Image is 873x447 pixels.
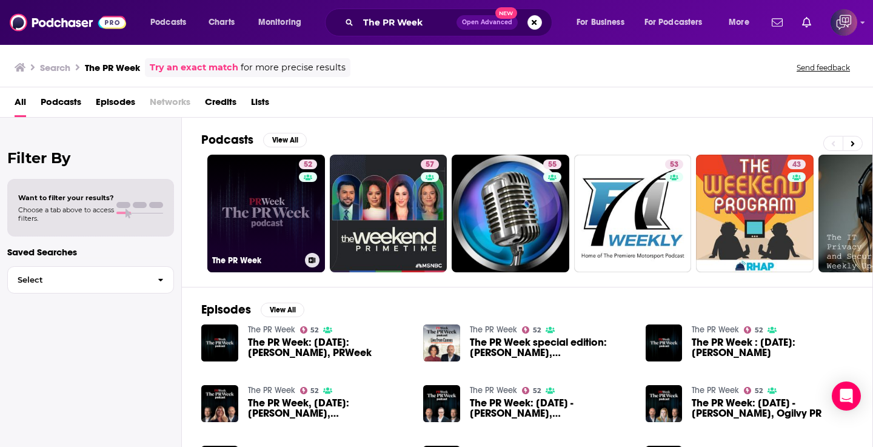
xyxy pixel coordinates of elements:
span: 52 [310,388,318,394]
button: open menu [637,13,720,32]
button: open menu [568,13,640,32]
span: The PR Week, [DATE]: [PERSON_NAME], [GEOGRAPHIC_DATA] [248,398,409,418]
div: Search podcasts, credits, & more... [336,8,564,36]
h2: Episodes [201,302,251,317]
a: 52 [522,387,541,394]
span: 53 [670,159,678,171]
a: The PR Week [470,324,517,335]
a: Credits [205,92,236,117]
button: Open AdvancedNew [457,15,518,30]
span: For Podcasters [644,14,703,31]
img: The PR Week: 3.7.2024 - Charlotte Tansill, Ogilvy PR [646,385,683,422]
h2: Podcasts [201,132,253,147]
span: 52 [533,328,541,333]
span: 52 [533,388,541,394]
h3: The PR Week [85,62,140,73]
a: The PR Week [470,385,517,395]
button: View All [261,303,304,317]
a: 52The PR Week [207,155,325,272]
span: 43 [792,159,801,171]
span: Logged in as corioliscompany [831,9,857,36]
a: The PR Week: 3.7.2024 - Charlotte Tansill, Ogilvy PR [692,398,853,418]
button: open menu [142,13,202,32]
span: 55 [548,159,557,171]
a: The PR Week [692,385,739,395]
a: Charts [201,13,242,32]
div: Open Intercom Messenger [832,381,861,411]
span: 52 [755,328,763,333]
span: The PR Week special edition: [PERSON_NAME], FleishmanHillard [470,337,631,358]
img: The PR Week: 10.16.2020: Diana Bradley, PRWeek [201,324,238,361]
a: 52 [744,326,763,334]
span: Charts [209,14,235,31]
a: 52 [299,160,317,169]
a: 57 [330,155,447,272]
span: The PR Week: [DATE] - [PERSON_NAME], Ogilvy PR [692,398,853,418]
button: open menu [720,13,764,32]
a: The PR Week special edition: Adrianne Smith, FleishmanHillard [470,337,631,358]
a: The PR Week [248,324,295,335]
h3: The PR Week [212,255,300,266]
span: Want to filter your results? [18,193,114,202]
a: The PR Week: 10.16.2020: Diana Bradley, PRWeek [248,337,409,358]
h3: Search [40,62,70,73]
span: Podcasts [150,14,186,31]
button: Send feedback [793,62,854,73]
a: PodcastsView All [201,132,307,147]
span: Choose a tab above to access filters. [18,206,114,223]
input: Search podcasts, credits, & more... [358,13,457,32]
span: More [729,14,749,31]
a: 52 [522,326,541,334]
a: The PR Week [692,324,739,335]
a: Lists [251,92,269,117]
span: The PR Week: [DATE]: [PERSON_NAME], PRWeek [248,337,409,358]
a: EpisodesView All [201,302,304,317]
a: Try an exact match [150,61,238,75]
h2: Filter By [7,149,174,167]
button: Select [7,266,174,294]
img: The PR Week : 6.2.2022: Stephanie Smirnov [646,324,683,361]
a: 53 [574,155,692,272]
span: Monitoring [258,14,301,31]
button: Show profile menu [831,9,857,36]
a: 52 [300,326,319,334]
a: 55 [543,160,561,169]
span: 57 [426,159,434,171]
span: For Business [577,14,624,31]
a: The PR Week [248,385,295,395]
a: Podcasts [41,92,81,117]
span: Select [8,276,148,284]
a: 55 [452,155,569,272]
span: Networks [150,92,190,117]
a: 43 [788,160,806,169]
a: Episodes [96,92,135,117]
img: User Profile [831,9,857,36]
a: 43 [696,155,814,272]
img: The PR Week, 4.25.2024: Kris Tremaine, Phaedon [201,385,238,422]
a: The PR Week: 7.18.2024 - Matt Neale, Golin [470,398,631,418]
img: The PR Week: 7.18.2024 - Matt Neale, Golin [423,385,460,422]
span: New [495,7,517,19]
a: Show notifications dropdown [767,12,788,33]
span: for more precise results [241,61,346,75]
a: Show notifications dropdown [797,12,816,33]
img: Podchaser - Follow, Share and Rate Podcasts [10,11,126,34]
a: The PR Week : 6.2.2022: Stephanie Smirnov [692,337,853,358]
a: 57 [421,160,439,169]
a: 52 [744,387,763,394]
img: The PR Week special edition: Adrianne Smith, FleishmanHillard [423,324,460,361]
span: The PR Week : [DATE]: [PERSON_NAME] [692,337,853,358]
span: The PR Week: [DATE] - [PERSON_NAME], [PERSON_NAME] [470,398,631,418]
a: All [15,92,26,117]
a: 53 [665,160,683,169]
button: View All [263,133,307,147]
